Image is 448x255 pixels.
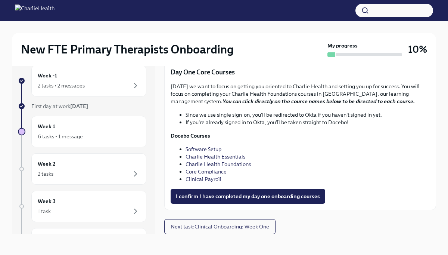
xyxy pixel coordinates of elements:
[327,42,358,49] strong: My progress
[186,111,430,119] li: Since we use single sign-on, you'll be redirected to Okta if you haven't signed in yet.
[408,43,427,56] h3: 10%
[38,170,53,178] div: 2 tasks
[18,116,146,147] a: Week 16 tasks • 1 message
[38,133,83,140] div: 6 tasks • 1 message
[38,208,51,215] div: 1 task
[171,68,430,77] p: Day One Core Courses
[171,223,269,230] span: Next task : Clinical Onboarding: Week One
[186,168,227,175] a: Core Compliance
[164,219,276,234] button: Next task:Clinical Onboarding: Week One
[186,119,430,126] li: If you're already signed in to Okta, you'll be taken straight to Docebo!
[38,122,55,130] h6: Week 1
[38,160,56,168] h6: Week 2
[18,65,146,96] a: Week -12 tasks • 2 messages
[186,153,245,160] a: Charlie Health Essentials
[18,191,146,222] a: Week 31 task
[176,193,320,200] span: I confirm I have completed my day one onboarding courses
[223,98,415,105] strong: You can click directly on the course names below to be directed to each course.
[171,83,430,105] p: [DATE] we want to focus on getting you oriented to Charlie Health and setting you up for success....
[21,42,234,57] h2: New FTE Primary Therapists Onboarding
[171,132,210,139] strong: Docebo Courses
[186,146,221,153] a: Software Setup
[15,4,55,16] img: CharlieHealth
[186,176,221,182] a: Clinical Payroll
[18,102,146,110] a: First day at work[DATE]
[186,161,251,168] a: Charlie Health Foundations
[38,82,85,89] div: 2 tasks • 2 messages
[171,189,325,204] button: I confirm I have completed my day one onboarding courses
[18,153,146,185] a: Week 22 tasks
[70,103,88,110] strong: [DATE]
[38,197,56,205] h6: Week 3
[38,71,57,80] h6: Week -1
[31,103,88,110] span: First day at work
